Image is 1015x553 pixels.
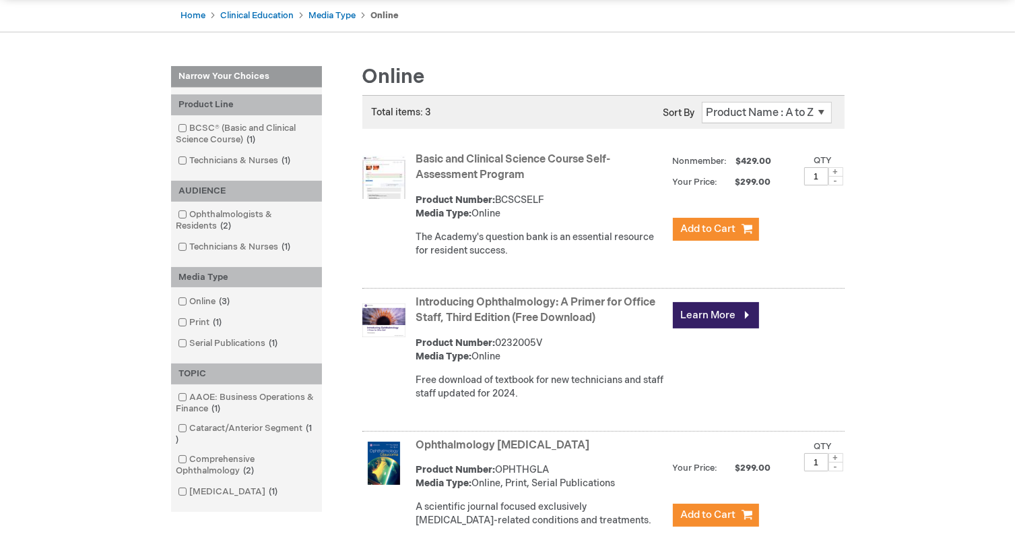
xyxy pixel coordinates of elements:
[416,337,666,363] div: 0232005V Online
[804,167,828,185] input: Qty
[362,65,425,89] span: Online
[416,374,666,401] div: Free download of textbook for new technicians and staff staff updated for 2024.
[720,177,773,187] span: $299.00
[416,337,496,349] strong: Product Number:
[814,441,832,452] label: Qty
[174,154,296,167] a: Technicians & Nurses1
[209,403,224,414] span: 1
[372,107,432,118] span: Total items: 3
[266,486,282,497] span: 1
[734,156,774,167] span: $429.00
[416,153,611,181] a: Basic and Clinical Science Course Self-Assessment Program
[814,155,832,166] label: Qty
[279,155,294,166] span: 1
[673,177,718,187] strong: Your Price:
[174,241,296,254] a: Technicians & Nurses1
[681,508,736,521] span: Add to Cart
[804,453,828,471] input: Qty
[681,223,736,235] span: Add to Cart
[174,391,319,415] a: AAOE: Business Operations & Finance1
[416,194,496,206] strong: Product Number:
[279,241,294,252] span: 1
[362,156,405,199] img: Basic and Clinical Science Course Self-Assessment Program
[174,422,319,446] a: Cataract/Anterior Segment1
[266,338,282,349] span: 1
[221,10,294,21] a: Clinical Education
[171,66,322,88] strong: Narrow Your Choices
[663,107,695,119] label: Sort By
[416,464,496,475] strong: Product Number:
[416,208,472,219] strong: Media Type:
[181,10,206,21] a: Home
[174,486,284,498] a: [MEDICAL_DATA]1
[210,317,226,328] span: 1
[174,122,319,146] a: BCSC® (Basic and Clinical Science Course)1
[171,181,322,202] div: AUDIENCE
[416,500,666,527] div: A scientific journal focused exclusively [MEDICAL_DATA]-related conditions and treatments.
[416,351,472,362] strong: Media Type:
[174,208,319,233] a: Ophthalmologists & Residents2
[171,363,322,384] div: TOPIC
[174,316,228,329] a: Print1
[673,153,727,170] strong: Nonmember:
[416,296,656,324] a: Introducing Ophthalmology: A Primer for Office Staff, Third Edition (Free Download)
[416,463,666,490] div: OPHTHGLA Online, Print, Serial Publications
[416,231,666,258] div: The Academy's question bank is an essential resource for resident success.
[174,295,236,308] a: Online3
[174,337,284,350] a: Serial Publications1
[362,442,405,485] img: Ophthalmology Glaucoma
[216,296,234,307] span: 3
[720,463,773,473] span: $299.00
[673,463,718,473] strong: Your Price:
[371,10,399,21] strong: Online
[416,194,666,221] div: BCSCSELF Online
[673,302,759,328] a: Learn More
[309,10,356,21] a: Media Type
[240,465,258,476] span: 2
[362,299,405,342] img: Introducing Ophthalmology: A Primer for Office Staff, Third Edition (Free Download)
[176,423,313,445] span: 1
[174,453,319,477] a: Comprehensive Ophthalmology2
[416,477,472,489] strong: Media Type:
[171,94,322,115] div: Product Line
[673,218,759,241] button: Add to Cart
[171,267,322,288] div: Media Type
[673,504,759,527] button: Add to Cart
[416,439,590,452] a: Ophthalmology [MEDICAL_DATA]
[244,134,259,145] span: 1
[218,221,235,231] span: 2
